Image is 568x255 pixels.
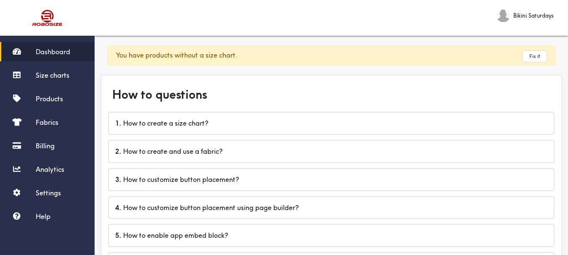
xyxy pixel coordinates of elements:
[523,51,547,62] a: Fix it
[36,165,64,174] span: Analytics
[36,189,61,197] span: Settings
[115,203,122,212] b: 4 .
[36,71,69,79] span: Size charts
[109,197,554,218] div: How to customize button placement using page builder?
[115,175,122,184] b: 3 .
[497,9,510,22] img: Bikini Saturdays
[115,147,122,155] b: 2 .
[109,225,554,246] div: How to enable app embed block?
[16,6,79,29] img: Robosize
[36,118,58,126] span: Fabrics
[115,231,122,239] b: 5 .
[36,95,63,103] span: Products
[109,169,554,190] div: How to customize button placement?
[36,47,70,56] span: Dashboard
[109,141,554,162] div: How to create and use a fabric?
[513,11,554,20] span: Bikini Saturdays
[115,119,122,127] b: 1 .
[109,113,554,134] div: How to create a size chart?
[106,80,557,110] div: How to questions
[107,45,555,65] div: You have products without a size chart.
[36,142,55,150] span: Billing
[36,212,50,221] span: Help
